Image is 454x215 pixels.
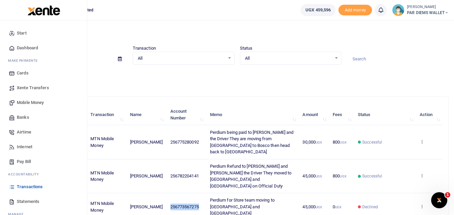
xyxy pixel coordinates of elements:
span: ake Payments [11,58,38,63]
span: 30,000 [302,140,322,145]
span: 800 [333,140,346,145]
small: UGX [316,205,322,209]
span: countability [13,172,39,177]
span: 1 [445,192,450,198]
a: Banks [5,110,82,125]
span: [PERSON_NAME] [130,173,163,178]
span: Successful [362,139,382,145]
h4: Transactions [26,29,449,36]
th: Status: activate to sort column ascending [354,104,416,125]
li: Wallet ballance [298,4,338,16]
li: Toup your wallet [338,5,372,16]
small: UGX [316,174,322,178]
span: 45,000 [302,204,322,209]
span: MTN Mobile Money [90,201,114,213]
label: Transaction [133,45,156,52]
small: UGX [316,141,322,144]
span: Declined [362,204,378,210]
span: Xente Transfers [17,85,49,91]
a: logo-small logo-large logo-large [27,7,60,12]
th: Action: activate to sort column ascending [416,104,443,125]
th: Amount: activate to sort column ascending [299,104,329,125]
span: Statements [17,198,39,205]
span: 800 [333,173,346,178]
small: UGX [340,174,346,178]
span: Banks [17,114,29,121]
span: MTN Mobile Money [90,136,114,148]
a: Statements [5,194,82,209]
a: Cards [5,66,82,80]
span: Cards [17,70,29,76]
a: Transactions [5,179,82,194]
span: Dashboard [17,45,38,51]
th: Name: activate to sort column ascending [126,104,167,125]
img: profile-user [392,4,404,16]
span: Perdium being paid to [PERSON_NAME] and the Driver They are moving from [GEOGRAPHIC_DATA] to Bosc... [210,130,294,155]
span: Perdium Refund to [PERSON_NAME] and [PERSON_NAME] the Driver They moved to [GEOGRAPHIC_DATA] and ... [210,164,292,189]
a: Mobile Money [5,95,82,110]
a: Internet [5,140,82,154]
th: Transaction: activate to sort column ascending [87,104,126,125]
span: [PERSON_NAME] [130,140,163,145]
span: 45,000 [302,173,322,178]
a: Add money [338,7,372,12]
input: Search [347,53,449,65]
img: logo-large [28,5,60,15]
span: 256773567275 [170,204,199,209]
span: Successful [362,173,382,179]
span: Pay Bill [17,158,31,165]
th: Fees: activate to sort column ascending [329,104,354,125]
span: Start [17,30,27,37]
span: UGX 459,596 [305,7,331,13]
small: [PERSON_NAME] [407,4,449,10]
span: Airtime [17,129,31,136]
span: [PERSON_NAME] [130,204,163,209]
span: 0 [333,204,341,209]
span: 256775280092 [170,140,199,145]
th: Account Number: activate to sort column ascending [166,104,206,125]
span: All [138,55,225,62]
span: Mobile Money [17,99,44,106]
a: UGX 459,596 [300,4,336,16]
span: Transactions [17,183,43,190]
span: Add money [338,5,372,16]
th: Memo: activate to sort column ascending [206,104,299,125]
li: M [5,55,82,66]
label: Status [240,45,253,52]
span: Internet [17,144,32,150]
p: Download [26,73,449,80]
li: Ac [5,169,82,179]
a: Dashboard [5,41,82,55]
a: Xente Transfers [5,80,82,95]
small: UGX [335,205,341,209]
small: UGX [340,141,346,144]
a: Airtime [5,125,82,140]
a: Pay Bill [5,154,82,169]
a: profile-user [PERSON_NAME] PAR DIEMS WALLET [392,4,449,16]
a: Start [5,26,82,41]
span: All [245,55,332,62]
span: PAR DIEMS WALLET [407,10,449,16]
span: 256782204141 [170,173,199,178]
span: MTN Mobile Money [90,170,114,182]
iframe: Intercom live chat [431,192,447,208]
